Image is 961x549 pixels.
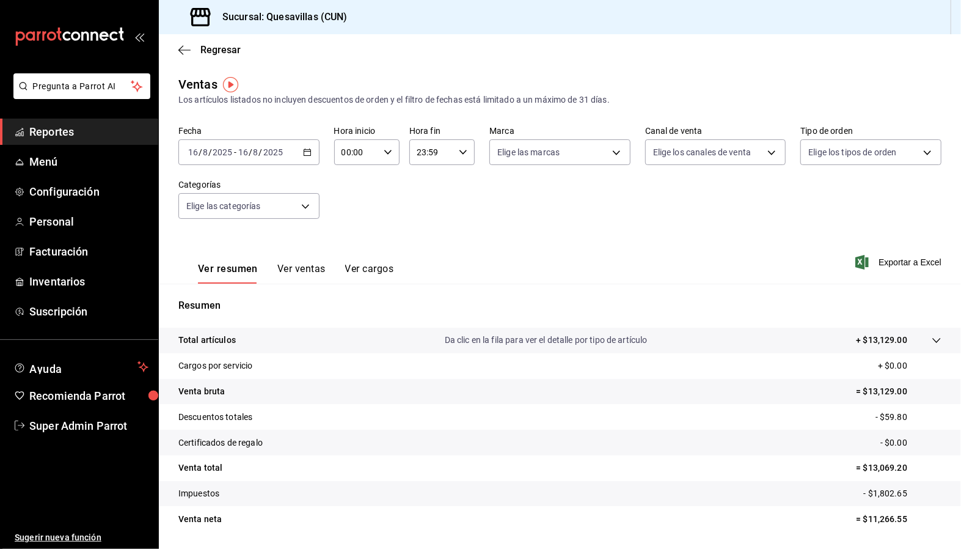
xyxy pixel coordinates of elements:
[497,146,560,158] span: Elige las marcas
[198,263,393,284] div: navigation tabs
[178,487,219,500] p: Impuestos
[234,147,236,157] span: -
[29,213,148,230] span: Personal
[29,123,148,140] span: Reportes
[856,462,941,474] p: = $13,069.20
[875,411,941,424] p: - $59.80
[178,359,253,372] p: Cargos por servicio
[880,437,941,449] p: - $0.00
[178,462,222,474] p: Venta total
[178,127,320,136] label: Fecha
[263,147,283,157] input: ----
[29,359,133,374] span: Ayuda
[29,303,148,320] span: Suscripción
[29,243,148,260] span: Facturación
[178,513,222,526] p: Venta neta
[178,94,941,106] div: Los artículos listados no incluyen descuentos de orden y el filtro de fechas está limitado a un m...
[856,334,907,347] p: + $13,129.00
[29,388,148,404] span: Recomienda Parrot
[9,89,150,101] a: Pregunta a Parrot AI
[15,531,148,544] span: Sugerir nueva función
[345,263,394,284] button: Ver cargos
[13,73,150,99] button: Pregunta a Parrot AI
[253,147,259,157] input: --
[33,80,131,93] span: Pregunta a Parrot AI
[489,127,630,136] label: Marca
[186,200,261,212] span: Elige las categorías
[178,75,217,94] div: Ventas
[178,385,225,398] p: Venta bruta
[208,147,212,157] span: /
[223,77,238,92] img: Tooltip marker
[856,385,941,398] p: = $13,129.00
[409,127,475,136] label: Hora fin
[178,411,252,424] p: Descuentos totales
[134,32,144,42] button: open_drawer_menu
[212,147,233,157] input: ----
[29,418,148,434] span: Super Admin Parrot
[178,334,236,347] p: Total artículos
[800,127,941,136] label: Tipo de orden
[334,127,400,136] label: Hora inicio
[213,10,348,24] h3: Sucursal: Quesavillas (CUN)
[645,127,786,136] label: Canal de venta
[178,437,263,449] p: Certificados de regalo
[856,513,941,526] p: = $11,266.55
[178,298,941,313] p: Resumen
[878,359,941,372] p: + $0.00
[858,255,941,270] button: Exportar a Excel
[277,263,326,284] button: Ver ventas
[864,487,941,500] p: - $1,802.65
[259,147,263,157] span: /
[238,147,249,157] input: --
[445,334,648,347] p: Da clic en la fila para ver el detalle por tipo de artículo
[178,44,241,56] button: Regresar
[29,183,148,200] span: Configuración
[198,263,258,284] button: Ver resumen
[188,147,199,157] input: --
[202,147,208,157] input: --
[199,147,202,157] span: /
[29,273,148,290] span: Inventarios
[249,147,252,157] span: /
[178,181,320,190] label: Categorías
[653,146,751,158] span: Elige los canales de venta
[200,44,241,56] span: Regresar
[808,146,896,158] span: Elige los tipos de orden
[29,153,148,170] span: Menú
